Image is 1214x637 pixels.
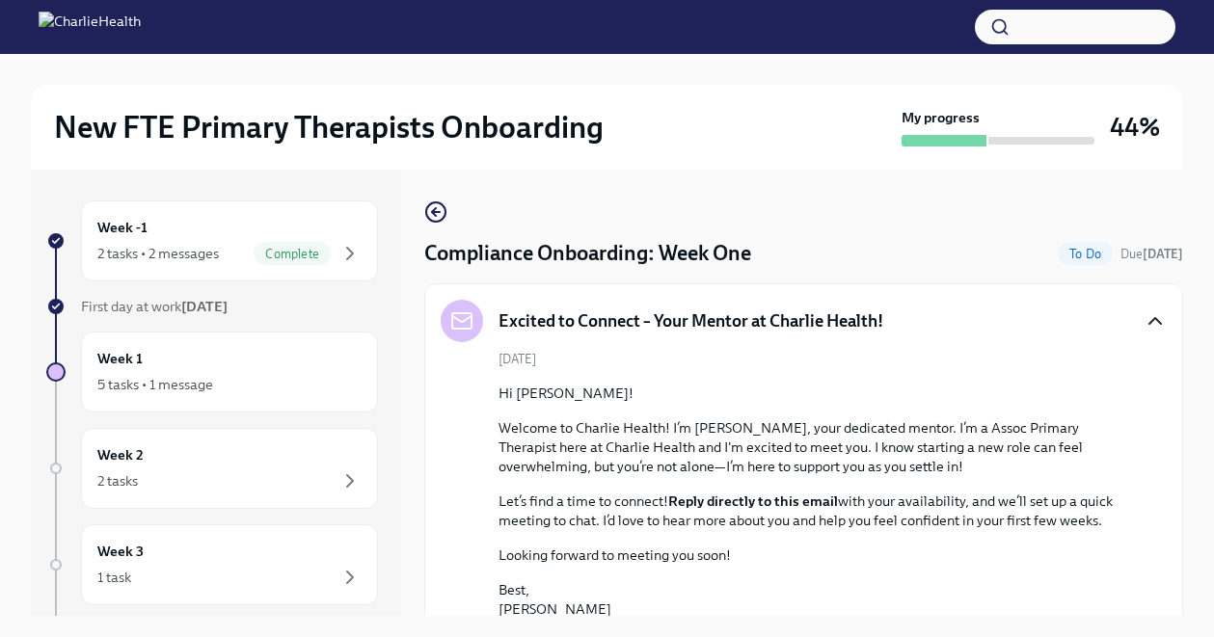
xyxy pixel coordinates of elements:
[97,244,219,263] div: 2 tasks • 2 messages
[97,348,143,369] h6: Week 1
[39,12,141,42] img: CharlieHealth
[97,375,213,394] div: 5 tasks • 1 message
[81,298,228,315] span: First day at work
[424,239,751,268] h4: Compliance Onboarding: Week One
[499,545,1136,565] p: Looking forward to meeting you soon!
[97,444,144,465] h6: Week 2
[46,200,378,281] a: Week -12 tasks • 2 messagesComplete
[254,247,331,261] span: Complete
[499,491,1136,530] p: Let’s find a time to connect! with your availability, and we’ll set up a quick meeting to chat. I...
[1058,247,1113,261] span: To Do
[1143,247,1183,261] strong: [DATE]
[902,108,980,127] strong: My progress
[46,297,378,316] a: First day at work[DATE]
[499,350,536,368] span: [DATE]
[181,298,228,315] strong: [DATE]
[668,492,838,510] strong: Reply directly to this email
[1120,247,1183,261] span: Due
[97,541,144,562] h6: Week 3
[499,384,1136,403] p: Hi [PERSON_NAME]!
[46,332,378,412] a: Week 15 tasks • 1 message
[46,524,378,605] a: Week 31 task
[499,418,1136,476] p: Welcome to Charlie Health! I’m [PERSON_NAME], your dedicated mentor. I’m a Assoc Primary Therapis...
[97,568,131,587] div: 1 task
[97,471,138,491] div: 2 tasks
[1110,110,1160,145] h3: 44%
[46,428,378,509] a: Week 22 tasks
[54,108,604,146] h2: New FTE Primary Therapists Onboarding
[1120,245,1183,263] span: September 28th, 2025 10:00
[97,217,148,238] h6: Week -1
[499,309,883,332] h5: Excited to Connect – Your Mentor at Charlie Health!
